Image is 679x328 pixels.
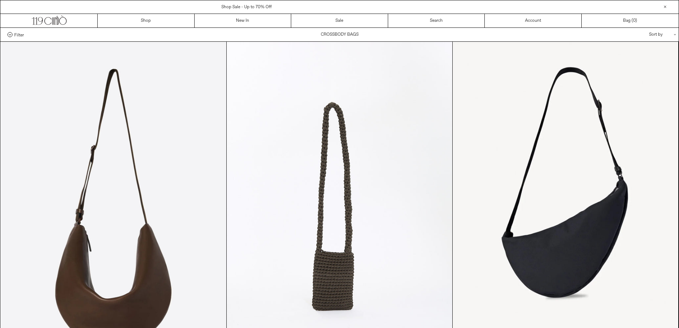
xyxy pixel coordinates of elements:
[388,14,485,27] a: Search
[582,14,679,27] a: Bag ()
[14,32,24,37] span: Filter
[633,17,637,24] span: )
[291,14,388,27] a: Sale
[633,18,636,24] span: 0
[485,14,582,27] a: Account
[195,14,292,27] a: New In
[98,14,195,27] a: Shop
[221,4,272,10] a: Shop Sale - Up to 70% Off
[607,28,672,41] div: Sort by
